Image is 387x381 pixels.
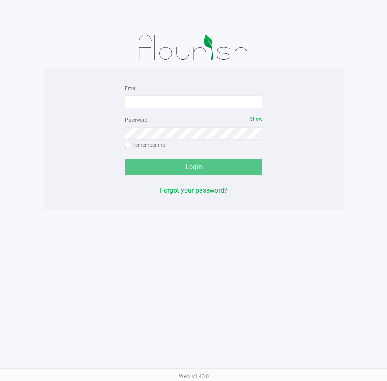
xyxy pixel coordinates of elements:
[125,85,138,92] label: Email
[125,116,147,124] label: Password
[160,185,227,196] button: Forgot your password?
[125,141,165,149] label: Remember me
[125,143,131,148] input: Remember me
[250,116,262,122] span: Show
[179,373,209,379] span: Web: v1.40.0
